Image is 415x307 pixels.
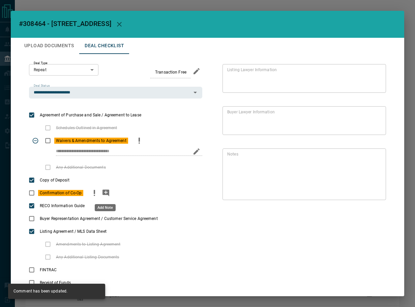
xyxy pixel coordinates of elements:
label: Deal Type [34,61,48,65]
span: Waivers & Amendments to Agreement [54,138,128,144]
textarea: text field [227,109,379,132]
span: RECO Information Guide [38,203,86,209]
button: priority [134,134,145,147]
span: Any Additional Listing Documents [54,254,121,260]
button: Deal Checklist [79,38,129,54]
span: #308464 - [STREET_ADDRESS] [19,20,111,28]
span: Receipt of Funds [38,280,72,286]
span: Copy of Deposit [38,177,71,183]
button: priority [89,187,100,199]
button: edit [191,65,202,77]
div: Add Note [95,204,116,211]
input: checklist input [56,147,188,156]
span: Agreement of Purchase and Sale / Agreement to Lease [38,112,143,118]
button: add note [100,187,112,199]
button: edit [191,146,202,157]
span: Amendments to Listing Agreement [54,241,122,247]
button: Open [190,88,200,97]
span: Schedules Outlined in Agreement [54,125,119,131]
button: Upload Documents [19,38,79,54]
div: Comment has been updated. [13,286,67,297]
span: Confirmation of Co-Op [38,190,83,196]
span: Any Additional Documents [54,164,108,170]
textarea: text field [227,67,379,90]
div: Repeat [29,64,98,76]
span: Buyer Representation Agreement / Customer Service Agreement [38,216,159,222]
label: Deal Status [34,84,50,88]
span: Listing Agreement / MLS Data Sheet [38,228,108,234]
span: FINTRAC [38,267,58,273]
textarea: text field [227,151,379,197]
span: Toggle Applicable [29,134,42,147]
